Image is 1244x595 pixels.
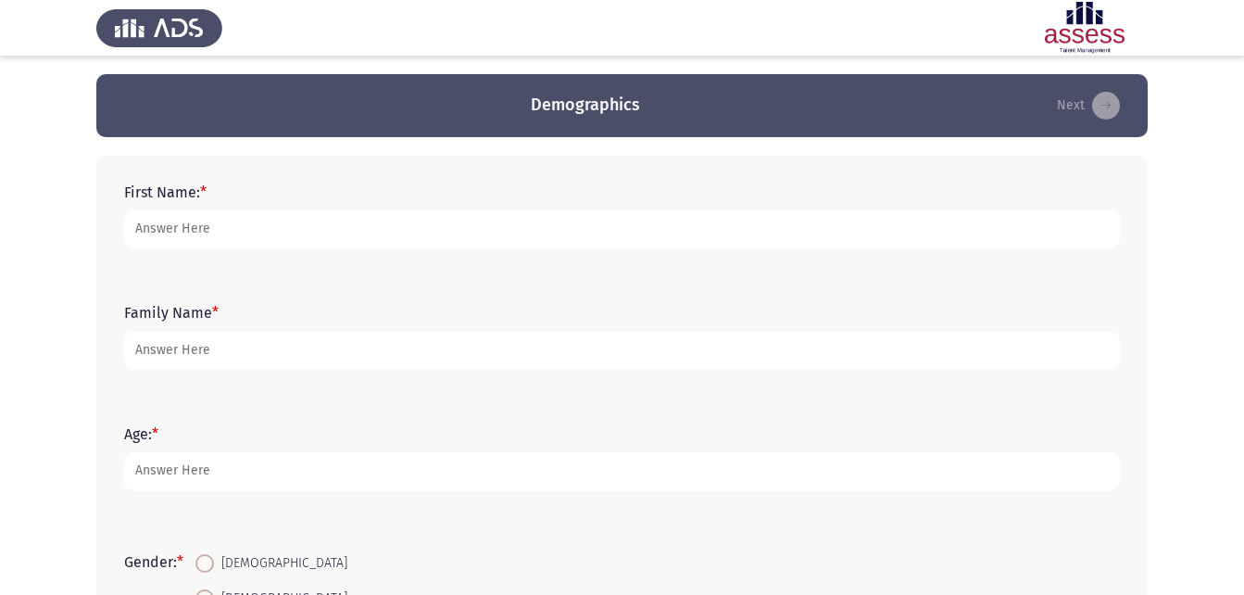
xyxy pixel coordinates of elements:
input: add answer text [124,210,1120,248]
label: Family Name [124,304,219,322]
label: First Name: [124,184,207,201]
h3: Demographics [531,94,640,117]
input: add answer text [124,452,1120,490]
label: Age: [124,425,158,443]
label: Gender: [124,553,183,571]
img: Assessment logo of ASSESS English Language Assessment (3 Module) (Ad - IB) [1022,2,1148,54]
span: [DEMOGRAPHIC_DATA] [214,552,347,575]
img: Assess Talent Management logo [96,2,222,54]
button: load next page [1051,91,1125,120]
input: add answer text [124,332,1120,370]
